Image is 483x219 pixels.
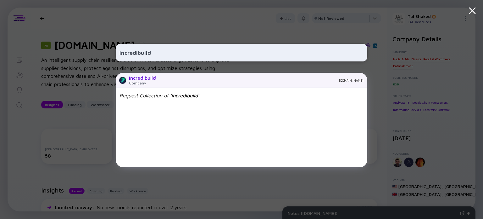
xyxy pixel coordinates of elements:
div: [DOMAIN_NAME] [161,78,364,82]
span: incredibuild [171,93,198,98]
div: Incredibuild [129,75,156,81]
div: Company [129,81,156,85]
input: Search Company or Investor... [119,47,364,58]
div: Request Collection of ' ' [119,93,199,98]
